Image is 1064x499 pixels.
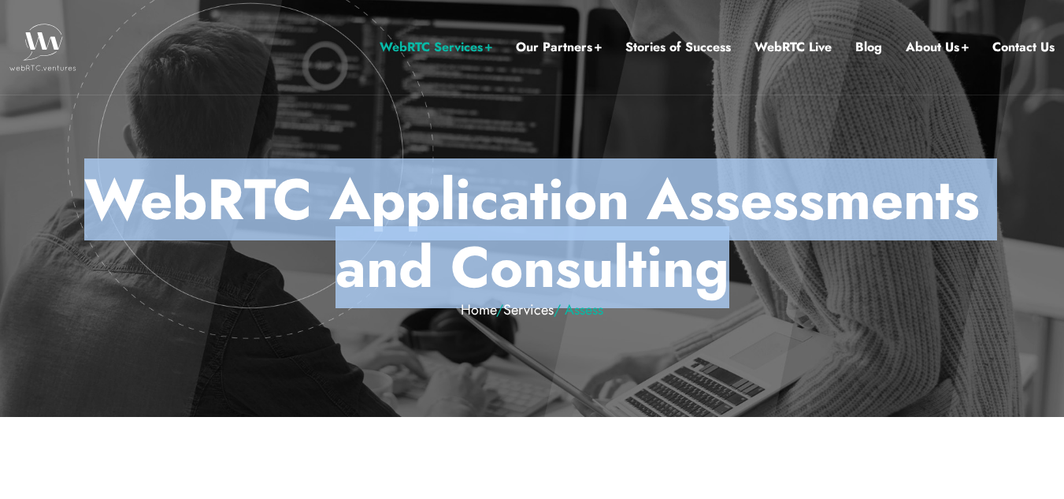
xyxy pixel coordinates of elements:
[9,24,76,71] img: WebRTC.ventures
[992,37,1055,58] a: Contact Us
[754,37,832,58] a: WebRTC Live
[516,37,602,58] a: Our Partners
[71,166,993,318] p: WebRTC Application Assessments and Consulting
[855,37,882,58] a: Blog
[380,37,492,58] a: WebRTC Services
[461,300,496,320] a: Home
[503,300,554,320] a: Services
[906,37,969,58] a: About Us
[625,37,731,58] a: Stories of Success
[71,302,993,319] em: / / Assess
